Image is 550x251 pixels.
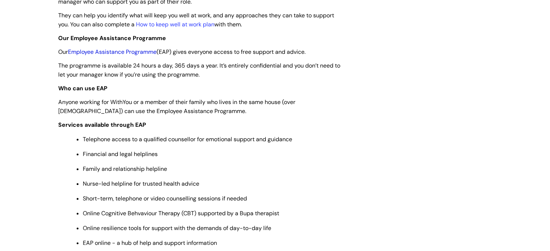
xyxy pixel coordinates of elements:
strong: Who can use EAP [58,85,107,92]
span: Financial and legal helplines [83,150,158,158]
span: EAP online - a hub of help and support information [83,239,217,247]
span: The programme is available 24 hours a day, 365 days a year. It’s entirely confidential and you do... [58,62,340,78]
span: They can help you identify what will keep you well at work, and any approaches they can take to s... [58,12,334,28]
span: Online resilience tools for support with the demands of day-to-day life [83,224,271,232]
span: Telephone access to a qualified counsellor for emotional support and guidance [83,135,292,143]
span: Short-term, telephone or video counselling sessions if needed [83,195,247,202]
span: Nurse-led helpline for trusted health advice [83,180,199,187]
span: Family and relationship helpline [83,165,167,173]
span: Our Employee Assistance Programme [58,34,166,42]
span: with them. [214,21,242,28]
a: Employee Assistance Programme [68,48,157,56]
a: How to keep well at work plan [136,21,214,28]
span: Our (EAP) gives everyone access to free support and advice. [58,48,306,56]
span: Online Cognitive Behvaviour Therapy (CBT) supported by a Bupa therapist [83,209,279,217]
span: Anyone working for WithYou or a member of their family who lives in the same house (over [DEMOGRA... [58,98,295,115]
strong: Services available through EAP [58,121,146,129]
